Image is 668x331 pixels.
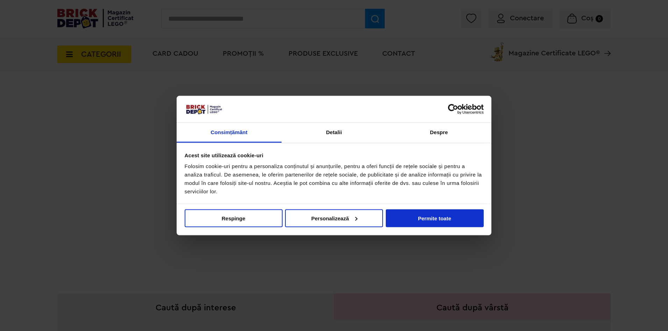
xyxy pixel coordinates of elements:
a: Despre [386,123,491,143]
div: Folosim cookie-uri pentru a personaliza conținutul și anunțurile, pentru a oferi funcții de rețel... [185,162,484,196]
button: Permite toate [386,209,484,227]
img: siglă [185,104,223,115]
button: Personalizează [285,209,383,227]
button: Respinge [185,209,283,227]
div: Acest site utilizează cookie-uri [185,151,484,159]
a: Detalii [282,123,386,143]
a: Consimțământ [177,123,282,143]
a: Usercentrics Cookiebot - opens in a new window [422,104,484,114]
